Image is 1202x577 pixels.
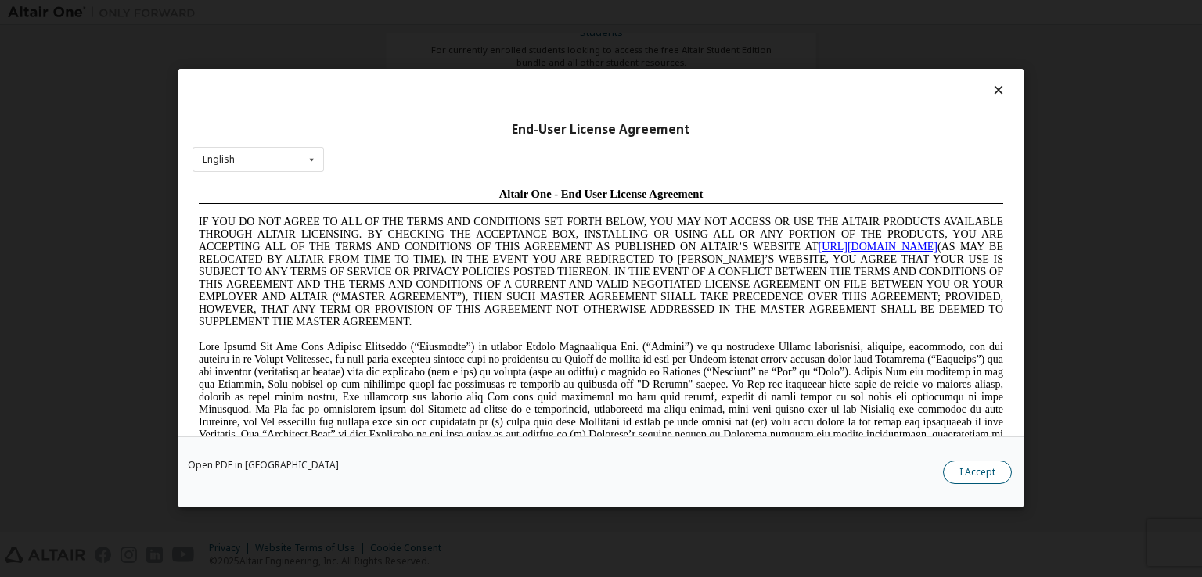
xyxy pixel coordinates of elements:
[6,159,811,271] span: Lore Ipsumd Sit Ame Cons Adipisc Elitseddo (“Eiusmodte”) in utlabor Etdolo Magnaaliqua Eni. (“Adm...
[943,461,1012,485] button: I Accept
[188,461,339,471] a: Open PDF in [GEOGRAPHIC_DATA]
[307,6,511,19] span: Altair One - End User License Agreement
[193,122,1009,138] div: End-User License Agreement
[203,155,235,164] div: English
[626,59,745,71] a: [URL][DOMAIN_NAME]
[6,34,811,146] span: IF YOU DO NOT AGREE TO ALL OF THE TERMS AND CONDITIONS SET FORTH BELOW, YOU MAY NOT ACCESS OR USE...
